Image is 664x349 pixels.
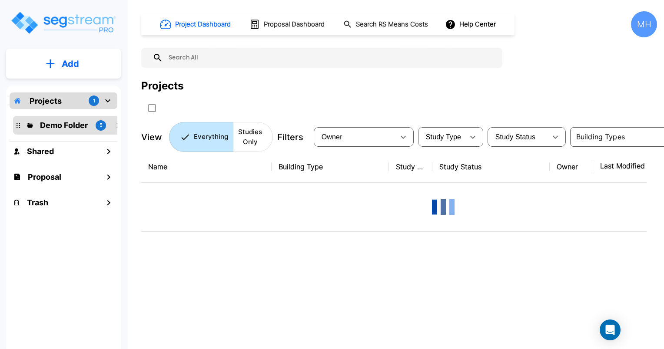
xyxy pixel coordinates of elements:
[27,145,54,157] h1: Shared
[30,95,62,107] p: Projects
[246,15,329,33] button: Proposal Dashboard
[156,15,236,34] button: Project Dashboard
[6,51,121,76] button: Add
[194,132,228,142] p: Everything
[163,48,498,68] input: Search All
[27,197,48,208] h1: Trash
[141,151,272,183] th: Name
[432,151,550,183] th: Study Status
[631,11,657,37] div: MH
[238,127,262,147] p: Studies Only
[28,171,61,183] h1: Proposal
[489,125,547,149] div: Select
[141,78,183,94] div: Projects
[600,319,621,340] div: Open Intercom Messenger
[426,133,461,141] span: Study Type
[40,119,89,131] p: Demo Folder
[175,20,231,30] h1: Project Dashboard
[340,16,433,33] button: Search RS Means Costs
[495,133,536,141] span: Study Status
[141,131,162,144] p: View
[100,122,103,129] p: 5
[264,20,325,30] h1: Proposal Dashboard
[443,16,499,33] button: Help Center
[10,10,116,35] img: Logo
[315,125,395,149] div: Select
[233,122,273,152] button: Studies Only
[277,131,303,144] p: Filters
[93,97,95,105] p: 1
[272,151,389,183] th: Building Type
[356,20,428,30] h1: Search RS Means Costs
[143,99,161,117] button: SelectAll
[550,151,593,183] th: Owner
[322,133,342,141] span: Owner
[62,57,79,70] p: Add
[426,190,461,224] img: Loading
[389,151,432,183] th: Study Type
[420,125,464,149] div: Select
[169,122,273,152] div: Platform
[169,122,233,152] button: Everything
